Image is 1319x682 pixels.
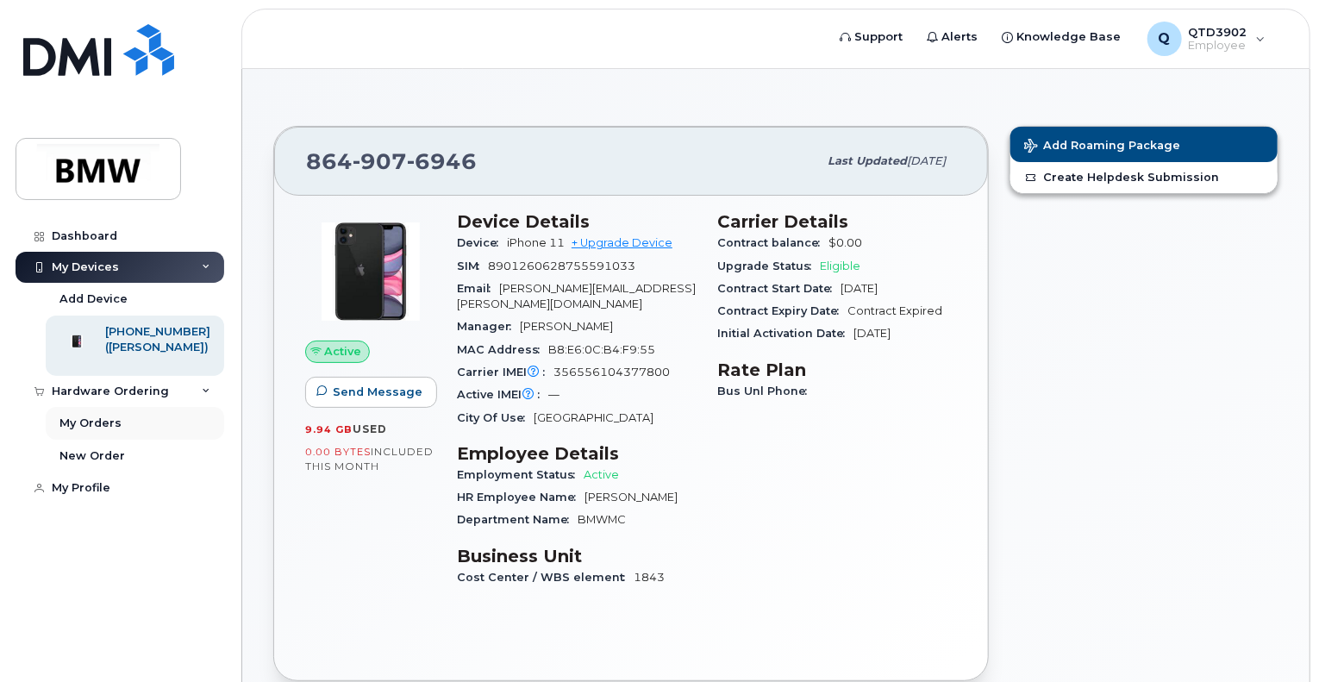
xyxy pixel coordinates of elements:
a: Create Helpdesk Submission [1010,162,1278,193]
span: MAC Address [457,343,548,356]
span: 907 [353,148,407,174]
span: [DATE] [853,327,891,340]
span: Eligible [820,260,860,272]
span: Active [584,468,619,481]
span: 9.94 GB [305,423,353,435]
span: [DATE] [841,282,878,295]
span: Add Roaming Package [1024,139,1180,155]
span: iPhone 11 [507,236,565,249]
span: Bus Unl Phone [717,385,816,397]
h3: Device Details [457,211,697,232]
span: used [353,422,387,435]
span: [GEOGRAPHIC_DATA] [534,411,653,424]
span: BMWMC [578,513,626,526]
span: $0.00 [828,236,862,249]
h3: Business Unit [457,546,697,566]
span: Upgrade Status [717,260,820,272]
h3: Employee Details [457,443,697,464]
span: Active IMEI [457,388,548,401]
span: Employment Status [457,468,584,481]
button: Add Roaming Package [1010,127,1278,162]
span: [PERSON_NAME] [520,320,613,333]
span: Contract Expired [847,304,942,317]
span: — [548,388,559,401]
span: Device [457,236,507,249]
span: Carrier IMEI [457,366,553,379]
span: Contract balance [717,236,828,249]
span: 8901260628755591033 [488,260,635,272]
button: Send Message [305,377,437,408]
iframe: Messenger Launcher [1244,607,1306,669]
span: SIM [457,260,488,272]
span: [PERSON_NAME][EMAIL_ADDRESS][PERSON_NAME][DOMAIN_NAME] [457,282,696,310]
h3: Rate Plan [717,360,957,380]
span: B8:E6:0C:B4:F9:55 [548,343,655,356]
span: Last updated [828,154,907,167]
span: Initial Activation Date [717,327,853,340]
span: Email [457,282,499,295]
img: iPhone_11.jpg [319,220,422,323]
span: 0.00 Bytes [305,446,371,458]
h3: Carrier Details [717,211,957,232]
span: 864 [306,148,477,174]
span: Cost Center / WBS element [457,571,634,584]
span: Manager [457,320,520,333]
span: HR Employee Name [457,491,584,504]
span: Contract Start Date [717,282,841,295]
span: [DATE] [907,154,946,167]
span: [PERSON_NAME] [584,491,678,504]
span: 356556104377800 [553,366,670,379]
span: Contract Expiry Date [717,304,847,317]
span: 6946 [407,148,477,174]
span: City Of Use [457,411,534,424]
span: Active [325,343,362,360]
a: + Upgrade Device [572,236,672,249]
span: Send Message [333,384,422,400]
span: Department Name [457,513,578,526]
span: 1843 [634,571,665,584]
